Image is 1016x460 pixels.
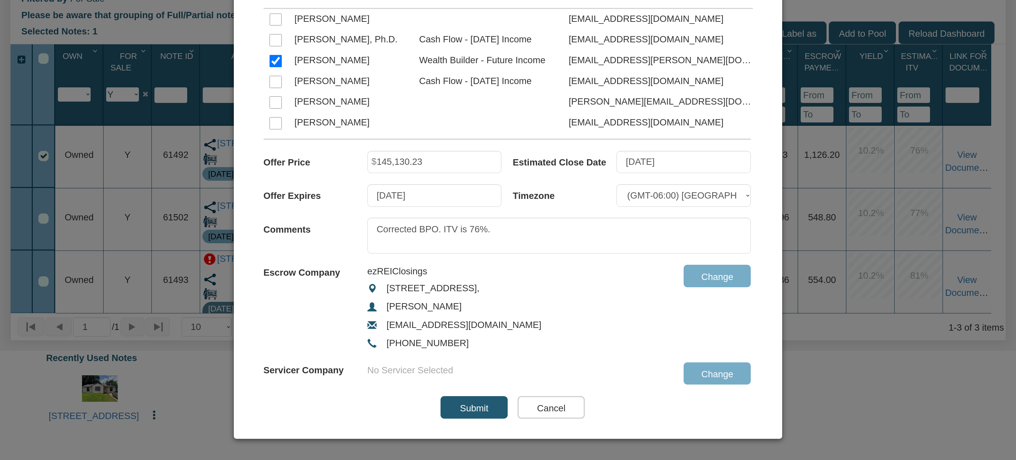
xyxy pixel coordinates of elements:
span: [PERSON_NAME] [387,301,462,311]
input: MM/DD/YYYY [367,184,502,207]
label: Offer Expires [264,184,367,203]
input: Change [684,362,751,385]
input: Submit [441,396,508,419]
td: Wealth Builder - Future Income [413,50,563,71]
span: [PHONE_NUMBER] [387,338,469,348]
label: Comments [264,218,367,236]
td: [PERSON_NAME] [288,112,413,133]
input: Please enter an offer price [367,151,502,173]
div: ezREIClosings [367,265,617,278]
td: [EMAIL_ADDRESS][DOMAIN_NAME] [563,29,762,50]
td: [EMAIL_ADDRESS][DOMAIN_NAME] [563,8,762,29]
label: Escrow Company [264,261,340,279]
td: [PERSON_NAME] [288,70,413,91]
label: Servicer Company [264,358,344,377]
td: Cash Flow - [DATE] Income [413,29,563,50]
td: [EMAIL_ADDRESS][DOMAIN_NAME] [563,70,762,91]
td: [PERSON_NAME] [288,91,413,112]
td: [EMAIL_ADDRESS][PERSON_NAME][DOMAIN_NAME] [563,50,762,71]
td: [PERSON_NAME], Ph.D. [288,29,413,50]
td: [EMAIL_ADDRESS][DOMAIN_NAME] [563,112,762,133]
td: [PERSON_NAME] [288,50,413,71]
td: [PERSON_NAME][EMAIL_ADDRESS][DOMAIN_NAME] [563,91,762,112]
td: Cash Flow - [DATE] Income [413,70,563,91]
label: Timezone [513,184,616,203]
span: [EMAIL_ADDRESS][DOMAIN_NAME] [387,320,541,330]
label: Estimated Close Date [513,151,616,169]
td: [PERSON_NAME] [288,8,413,29]
input: Change [684,265,751,287]
label: Offer Price [264,151,367,169]
input: Cancel [518,396,585,419]
span: [STREET_ADDRESS], [387,283,480,293]
div: No Servicer Selected [367,358,453,382]
input: MM/DD/YYYY [616,151,751,173]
